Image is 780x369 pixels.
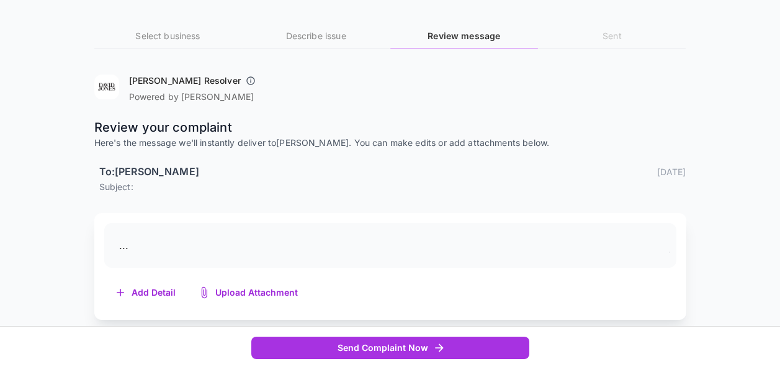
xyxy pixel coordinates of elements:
[129,75,241,87] h6: [PERSON_NAME] Resolver
[94,137,686,149] p: Here's the message we'll instantly deliver to [PERSON_NAME] . You can make edits or add attachmen...
[99,180,686,193] p: Subject:
[188,280,310,306] button: Upload Attachment
[119,239,128,252] span: ...
[99,164,199,180] h6: To: [PERSON_NAME]
[129,91,261,103] p: Powered by [PERSON_NAME]
[251,337,529,360] button: Send Complaint Now
[657,165,686,178] p: [DATE]
[390,29,538,43] h6: Review message
[94,29,242,43] h6: Select business
[242,29,390,43] h6: Describe issue
[94,75,119,99] img: David Jones
[104,280,188,306] button: Add Detail
[94,118,686,137] p: Review your complaint
[538,29,686,43] h6: Sent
